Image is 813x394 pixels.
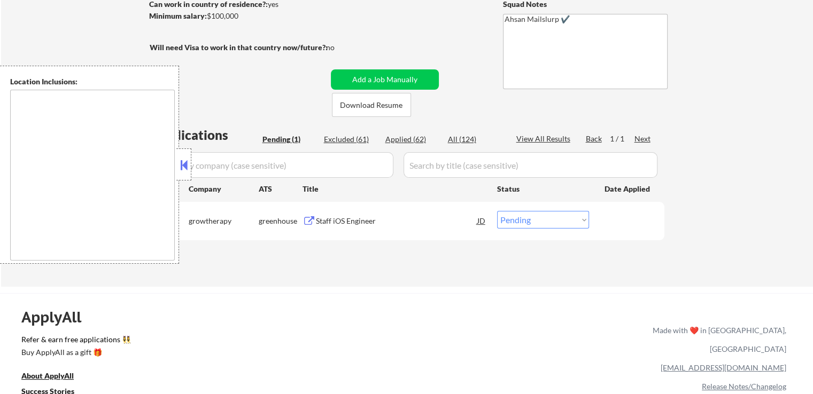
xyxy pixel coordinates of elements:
[150,43,328,52] strong: Will need Visa to work in that country now/future?:
[259,184,303,194] div: ATS
[476,211,487,230] div: JD
[21,336,429,347] a: Refer & earn free applications 👯‍♀️
[610,133,634,144] div: 1 / 1
[21,349,128,356] div: Buy ApplyAll as a gift 🎁
[10,76,175,87] div: Location Inclusions:
[153,152,393,178] input: Search by company (case sensitive)
[702,382,786,391] a: Release Notes/Changelog
[21,371,74,380] u: About ApplyAll
[634,133,652,144] div: Next
[259,216,303,226] div: greenhouse
[21,347,128,360] a: Buy ApplyAll as a gift 🎁
[331,69,439,90] button: Add a Job Manually
[153,129,259,141] div: Applications
[332,93,411,117] button: Download Resume
[189,184,259,194] div: Company
[497,179,589,198] div: Status
[149,11,207,20] strong: Minimum salary:
[516,133,574,144] div: View All Results
[605,184,652,194] div: Date Applied
[149,11,327,21] div: $100,000
[448,134,501,145] div: All (124)
[21,308,94,326] div: ApplyAll
[316,216,477,226] div: Staff iOS Engineer
[324,134,377,145] div: Excluded (61)
[21,371,89,384] a: About ApplyAll
[326,42,357,53] div: no
[648,321,786,358] div: Made with ❤️ in [GEOGRAPHIC_DATA], [GEOGRAPHIC_DATA]
[661,363,786,372] a: [EMAIL_ADDRESS][DOMAIN_NAME]
[303,184,487,194] div: Title
[404,152,657,178] input: Search by title (case sensitive)
[586,133,603,144] div: Back
[262,134,316,145] div: Pending (1)
[385,134,439,145] div: Applied (62)
[189,216,259,226] div: growtherapy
